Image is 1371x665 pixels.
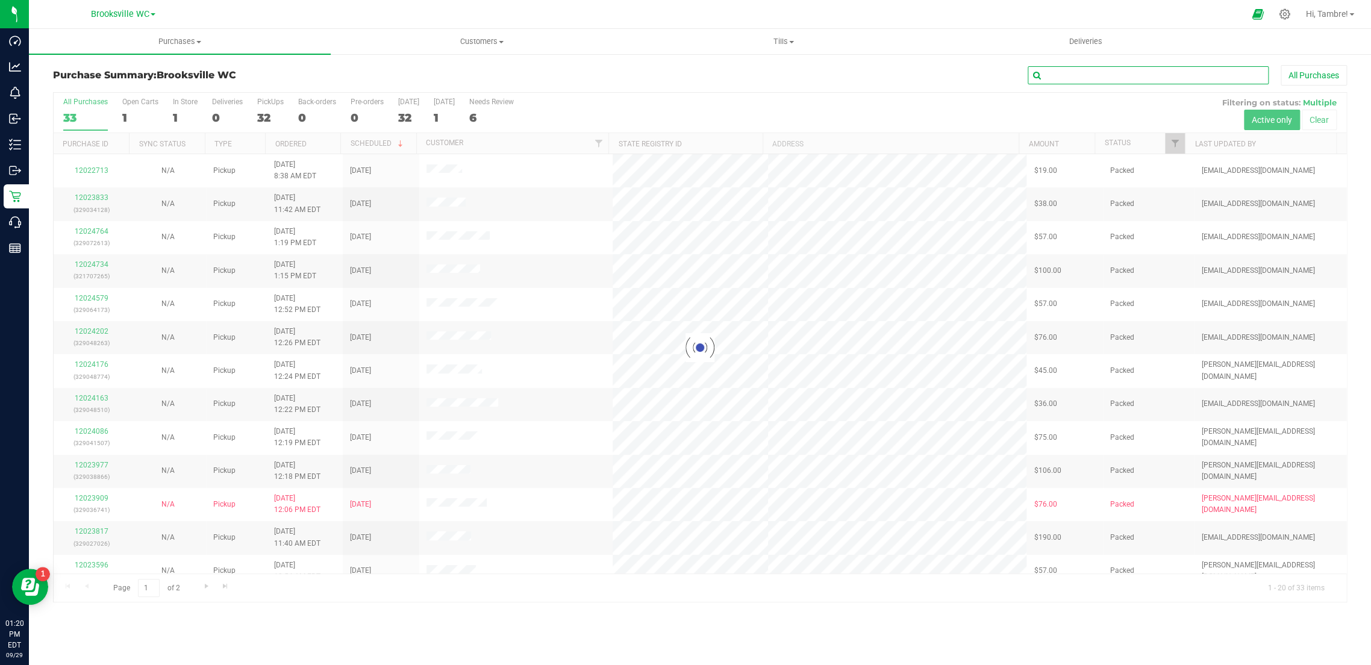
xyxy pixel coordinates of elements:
[634,36,934,47] span: Tills
[5,618,23,651] p: 01:20 PM EDT
[331,36,632,47] span: Customers
[53,70,484,81] h3: Purchase Summary:
[935,29,1237,54] a: Deliveries
[91,9,149,19] span: Brooksville WC
[1244,2,1271,26] span: Open Ecommerce Menu
[9,61,21,73] inline-svg: Analytics
[9,242,21,254] inline-svg: Reports
[1053,36,1119,47] span: Deliveries
[29,29,331,54] a: Purchases
[9,190,21,202] inline-svg: Retail
[9,164,21,176] inline-svg: Outbound
[9,139,21,151] inline-svg: Inventory
[9,87,21,99] inline-svg: Monitoring
[9,35,21,47] inline-svg: Dashboard
[36,567,50,581] iframe: Resource center unread badge
[157,69,236,81] span: Brooksville WC
[9,216,21,228] inline-svg: Call Center
[1306,9,1348,19] span: Hi, Tambre!
[633,29,935,54] a: Tills
[9,113,21,125] inline-svg: Inbound
[29,36,331,47] span: Purchases
[331,29,632,54] a: Customers
[1028,66,1269,84] input: Search Purchase ID, Original ID, State Registry ID or Customer Name...
[12,569,48,605] iframe: Resource center
[1277,8,1292,20] div: Manage settings
[1281,65,1347,86] button: All Purchases
[5,651,23,660] p: 09/29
